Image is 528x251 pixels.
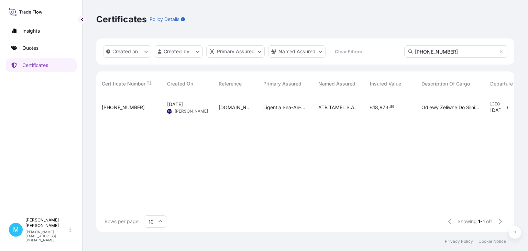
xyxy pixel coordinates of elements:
[389,106,390,108] span: .
[478,218,485,225] span: 1-1
[263,104,307,111] span: Ligentia Sea-Air-Rail Sp. z o.o.
[112,48,138,55] p: Created on
[458,218,477,225] span: Showing
[318,80,355,87] span: Named Assured
[421,80,470,87] span: Description Of Cargo
[6,41,77,55] a: Quotes
[217,48,255,55] p: Primary Assured
[486,218,493,225] span: of 1
[102,80,145,87] span: Certificate Number
[155,45,203,58] button: createdBy Filter options
[219,80,242,87] span: Reference
[478,239,506,244] a: Cookie Notice
[490,80,513,87] span: Departure
[13,226,19,233] span: M
[490,107,506,114] span: [DATE]
[263,80,301,87] span: Primary Assured
[103,45,151,58] button: createdOn Filter options
[167,80,193,87] span: Created On
[370,105,373,110] span: €
[167,101,183,108] span: [DATE]
[373,105,378,110] span: 18
[6,58,77,72] a: Certificates
[22,62,48,69] p: Certificates
[96,14,147,25] p: Certificates
[404,45,507,58] input: Search Certificate or Reference...
[25,217,68,228] p: [PERSON_NAME] [PERSON_NAME]
[268,45,326,58] button: cargoOwner Filter options
[175,109,208,114] span: [PERSON_NAME]
[22,45,38,52] p: Quotes
[378,105,379,110] span: ,
[147,81,152,85] button: Sort
[219,104,252,111] span: [DOMAIN_NAME]. 376
[164,48,190,55] p: Created by
[25,230,68,242] p: [PERSON_NAME][EMAIL_ADDRESS][DOMAIN_NAME]
[22,27,40,34] p: Insights
[167,108,172,115] span: AM
[421,104,479,111] span: Odlewy Zeliwne Do Silnikow Elektrycznych Relacja [PERSON_NAME] 33 100 Rail FTL FCL 40 HC EXW [GEO...
[318,104,356,111] span: ATB TAMEL S.A.
[379,105,388,110] span: 873
[150,16,179,23] p: Policy Details
[390,106,394,108] span: 89
[206,45,265,58] button: distributor Filter options
[329,46,367,57] button: Clear Filters
[335,48,362,55] p: Clear Filters
[445,239,473,244] a: Privacy Policy
[370,80,401,87] span: Insured Value
[102,104,145,111] span: [PHONE_NUMBER]
[278,48,316,55] p: Named Assured
[104,218,139,225] span: Rows per page
[6,24,77,38] a: Insights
